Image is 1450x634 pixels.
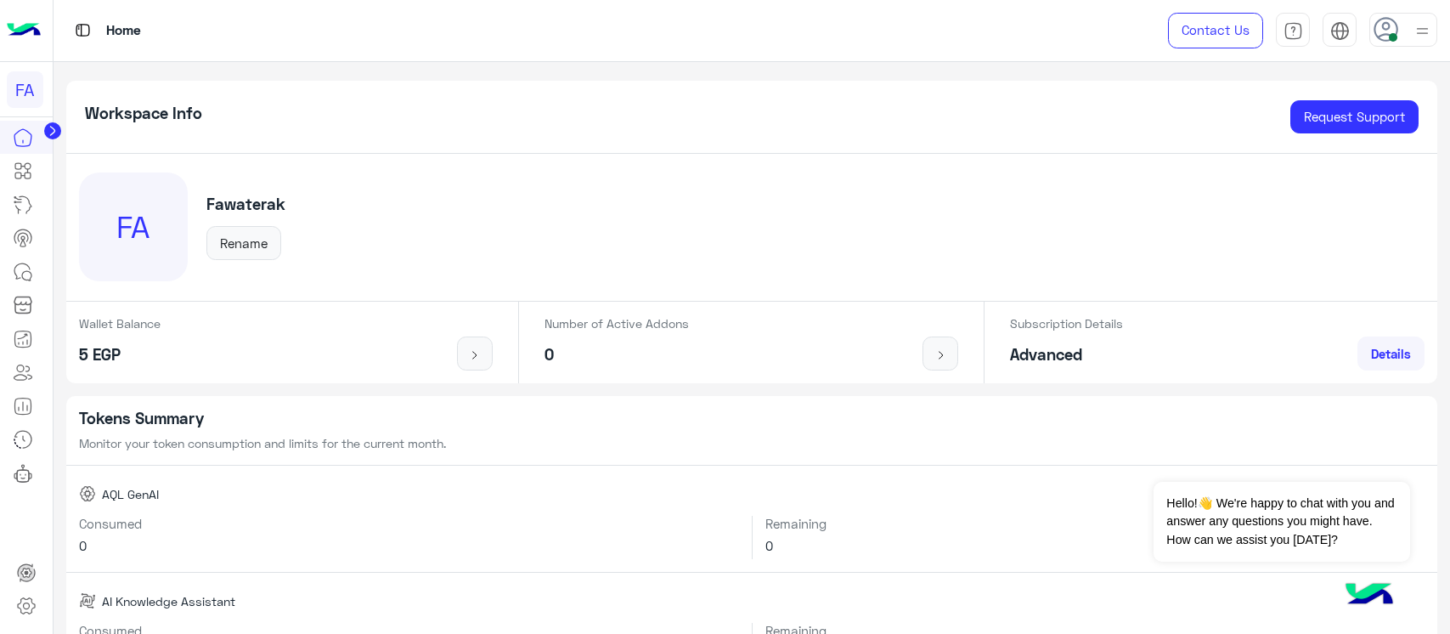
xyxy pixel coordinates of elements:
[79,314,161,332] p: Wallet Balance
[465,348,486,362] img: icon
[72,20,93,41] img: tab
[79,434,1425,452] p: Monitor your token consumption and limits for the current month.
[102,592,235,610] span: AI Knowledge Assistant
[1412,20,1433,42] img: profile
[79,485,96,502] img: AQL GenAI
[1010,314,1123,332] p: Subscription Details
[544,314,689,332] p: Number of Active Addons
[79,538,739,553] h6: 0
[206,226,281,260] button: Rename
[79,592,96,609] img: AI Knowledge Assistant
[1154,482,1409,562] span: Hello!👋 We're happy to chat with you and answer any questions you might have. How can we assist y...
[1371,346,1411,361] span: Details
[1276,13,1310,48] a: tab
[765,538,1425,553] h6: 0
[7,13,41,48] img: Logo
[765,516,1425,531] h6: Remaining
[930,348,951,362] img: icon
[1357,337,1425,371] a: Details
[544,345,689,365] h5: 0
[79,345,161,365] h5: 5 EGP
[1168,13,1263,48] a: Contact Us
[106,20,141,42] p: Home
[7,71,43,108] div: FA
[1290,100,1419,134] a: Request Support
[1340,566,1399,626] img: hulul-logo.png
[1330,21,1350,41] img: tab
[1284,21,1303,41] img: tab
[79,409,1425,428] h5: Tokens Summary
[206,195,285,214] h5: Fawaterak
[79,173,188,281] div: FA
[1010,345,1123,365] h5: Advanced
[85,104,202,123] h5: Workspace Info
[102,485,159,503] span: AQL GenAI
[79,516,739,531] h6: Consumed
